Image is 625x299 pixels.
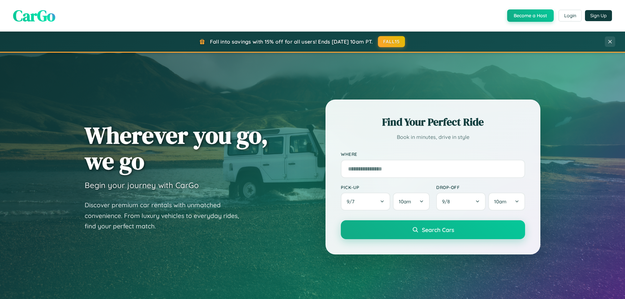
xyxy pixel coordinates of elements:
[347,198,358,205] span: 9 / 7
[85,200,247,232] p: Discover premium car rentals with unmatched convenience. From luxury vehicles to everyday rides, ...
[85,180,199,190] h3: Begin your journey with CarGo
[341,152,525,157] label: Where
[422,226,454,233] span: Search Cars
[13,5,55,26] span: CarGo
[399,198,411,205] span: 10am
[507,9,554,22] button: Become a Host
[393,193,430,211] button: 10am
[341,132,525,142] p: Book in minutes, drive in style
[559,10,582,21] button: Login
[494,198,507,205] span: 10am
[436,193,486,211] button: 9/8
[436,184,525,190] label: Drop-off
[585,10,612,21] button: Sign Up
[341,115,525,129] h2: Find Your Perfect Ride
[341,220,525,239] button: Search Cars
[85,122,268,174] h1: Wherever you go, we go
[488,193,525,211] button: 10am
[341,184,430,190] label: Pick-up
[442,198,453,205] span: 9 / 8
[210,38,373,45] span: Fall into savings with 15% off for all users! Ends [DATE] 10am PT.
[378,36,405,47] button: FALL15
[341,193,390,211] button: 9/7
